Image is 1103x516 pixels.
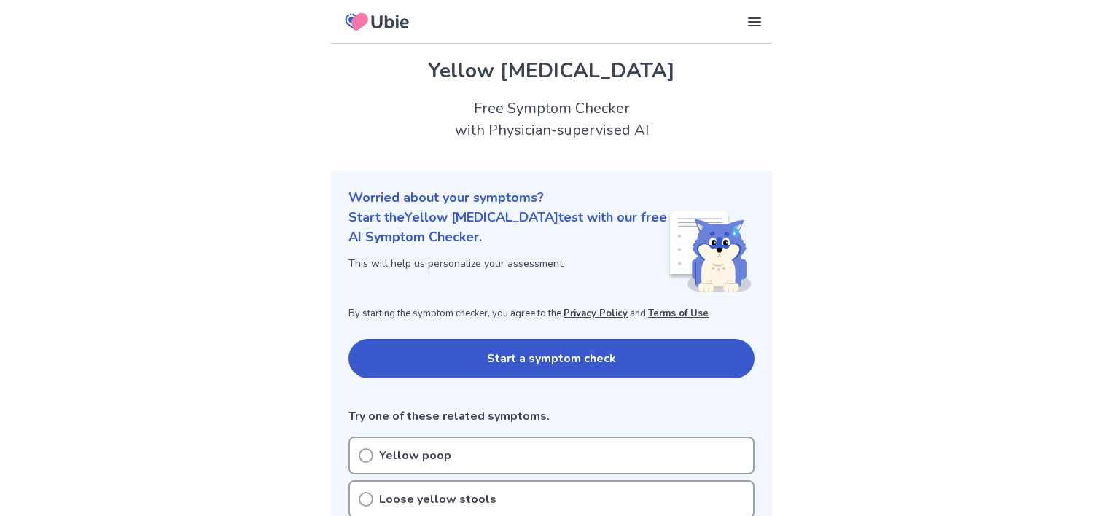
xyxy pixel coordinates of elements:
p: Start the Yellow [MEDICAL_DATA] test with our free AI Symptom Checker. [348,208,667,247]
p: By starting the symptom checker, you agree to the and [348,307,755,321]
h1: Yellow [MEDICAL_DATA] [348,55,755,86]
button: Start a symptom check [348,339,755,378]
a: Privacy Policy [564,307,628,320]
img: Shiba [667,211,752,292]
p: This will help us personalize your assessment. [348,256,667,271]
a: Terms of Use [648,307,709,320]
p: Worried about your symptoms? [348,188,755,208]
p: Yellow poop [379,447,451,464]
p: Loose yellow stools [379,490,496,508]
p: Try one of these related symptoms. [348,407,755,425]
h2: Free Symptom Checker with Physician-supervised AI [331,98,772,141]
